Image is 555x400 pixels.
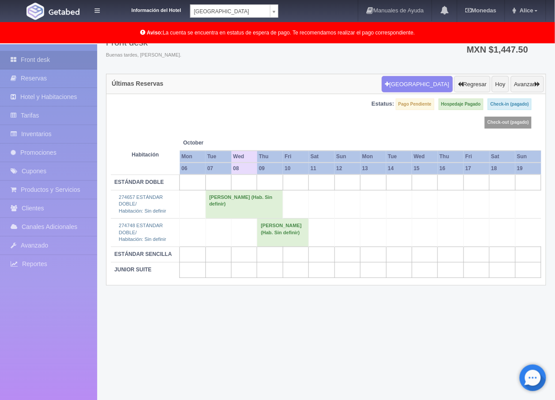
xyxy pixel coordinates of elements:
span: Alice [517,7,533,14]
th: 10 [283,163,308,175]
th: Wed [412,151,437,163]
button: Hoy [492,76,509,93]
th: 06 [180,163,205,175]
td: [PERSON_NAME] (Hab. Sin definir) [257,218,309,247]
b: JUNIOR SUITE [114,267,152,273]
th: 17 [464,163,489,175]
th: 16 [438,163,464,175]
label: Check-out (pagado) [485,117,532,128]
img: Getabed [49,8,80,15]
th: Thu [438,151,464,163]
th: Sun [335,151,360,163]
th: Fri [464,151,489,163]
th: Fri [283,151,308,163]
label: Estatus: [372,100,394,108]
a: 274657 ESTÁNDAR DOBLE/Habitación: Sin definir [119,194,166,213]
th: 08 [232,163,257,175]
th: Thu [257,151,283,163]
th: 11 [309,163,335,175]
th: 14 [386,163,412,175]
b: ESTÁNDAR SENCILLA [114,251,172,257]
span: October [183,139,228,147]
th: 07 [205,163,231,175]
span: Buenas tardes, [PERSON_NAME]. [106,52,182,59]
button: [GEOGRAPHIC_DATA] [382,76,453,93]
th: 19 [515,163,541,175]
th: 13 [361,163,386,175]
td: [PERSON_NAME] (Hab. Sin definir) [205,190,283,218]
h3: MXN $1,447.50 [467,45,538,54]
th: Tue [205,151,231,163]
th: 15 [412,163,437,175]
th: Sat [490,151,515,163]
th: 09 [257,163,283,175]
th: Wed [232,151,257,163]
button: Avanzar [511,76,544,93]
label: Pago Pendiente [396,99,434,110]
h4: Últimas Reservas [112,80,163,87]
b: Aviso: [147,30,163,36]
a: 274748 ESTÁNDAR DOBLE/Habitación: Sin definir [119,223,166,242]
a: [GEOGRAPHIC_DATA] [190,4,278,18]
button: Regresar [454,76,490,93]
img: Getabed [27,3,44,20]
th: Sun [515,151,541,163]
th: Mon [361,151,386,163]
b: ESTÁNDAR DOBLE [114,179,164,185]
b: Monedas [465,7,496,14]
dt: Información del Hotel [110,4,181,14]
th: Sat [309,151,335,163]
strong: Habitación [132,152,159,158]
th: Tue [386,151,412,163]
label: Hospedaje Pagado [439,99,483,110]
th: Mon [180,151,205,163]
th: 12 [335,163,360,175]
th: 18 [490,163,515,175]
label: Check-in (pagado) [488,99,532,110]
span: [GEOGRAPHIC_DATA] [194,5,266,18]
